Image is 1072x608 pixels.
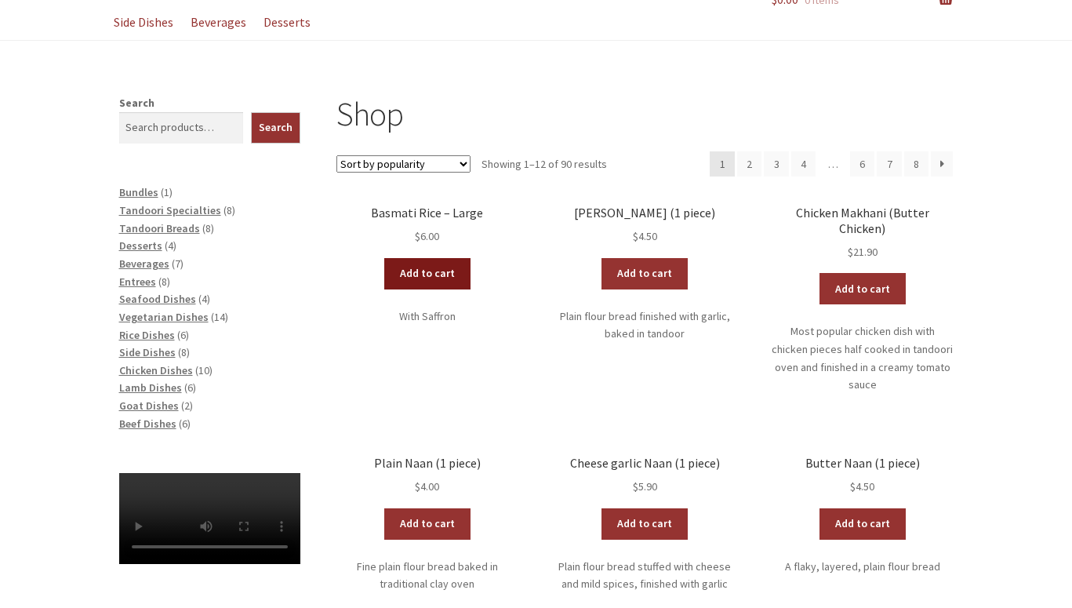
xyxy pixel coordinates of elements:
[931,151,953,177] a: →
[184,399,190,413] span: 2
[772,456,953,496] a: Butter Naan (1 piece) $4.50
[772,206,953,236] h2: Chicken Makhani (Butter Chicken)
[336,558,518,593] p: Fine plain flour bread baked in traditional clay oven
[850,479,874,493] bdi: 4.50
[336,206,518,246] a: Basmati Rice – Large $6.00
[119,292,196,306] a: Seafood Dishes
[819,273,906,304] a: Add to cart: “Chicken Makhani (Butter Chicken)”
[554,456,736,496] a: Cheese garlic Naan (1 piece) $5.90
[119,328,175,342] a: Rice Dishes
[251,112,300,144] button: Search
[848,245,853,259] span: $
[791,151,816,177] a: Page 4
[119,380,182,395] a: Lamb Dishes
[198,363,209,377] span: 10
[384,508,471,540] a: Add to cart: “Plain Naan (1 piece)”
[214,310,225,324] span: 14
[850,479,856,493] span: $
[119,203,221,217] a: Tandoori Specialties
[336,456,518,471] h2: Plain Naan (1 piece)
[181,345,187,359] span: 8
[119,185,158,199] a: Bundles
[710,151,735,177] span: Page 1
[119,399,179,413] a: Goat Dishes
[819,508,906,540] a: Add to cart: “Butter Naan (1 piece)”
[119,417,176,431] a: Beef Dishes
[119,238,162,253] a: Desserts
[107,5,181,40] a: Side Dishes
[554,206,736,220] h2: [PERSON_NAME] (1 piece)
[818,151,848,177] span: …
[772,322,953,394] p: Most popular chicken dish with chicken pieces half cooked in tandoori oven and finished in a crea...
[175,257,180,271] span: 7
[119,363,193,377] a: Chicken Dishes
[554,558,736,593] p: Plain flour bread stuffed with cheese and mild spices, finished with garlic
[554,308,736,343] p: Plain flour bread finished with garlic, baked in tandoor
[119,275,156,289] a: Entrees
[119,345,176,359] a: Side Dishes
[710,151,953,177] nav: Product Pagination
[384,258,471,289] a: Add to cart: “Basmati Rice - Large”
[554,206,736,246] a: [PERSON_NAME] (1 piece) $4.50
[764,151,789,177] a: Page 3
[633,479,638,493] span: $
[119,112,244,144] input: Search products…
[168,238,173,253] span: 4
[772,456,953,471] h2: Butter Naan (1 piece)
[772,558,953,576] p: A flaky, layered, plain flour bread
[187,380,193,395] span: 6
[336,206,518,220] h2: Basmati Rice – Large
[415,229,420,243] span: $
[633,479,657,493] bdi: 5.90
[336,155,471,173] select: Shop order
[205,221,211,235] span: 8
[119,310,209,324] a: Vegetarian Dishes
[227,203,232,217] span: 8
[601,508,688,540] a: Add to cart: “Cheese garlic Naan (1 piece)”
[850,151,875,177] a: Page 6
[633,229,657,243] bdi: 4.50
[601,258,688,289] a: Add to cart: “Garlic Naan (1 piece)”
[256,5,318,40] a: Desserts
[164,185,169,199] span: 1
[415,479,439,493] bdi: 4.00
[415,229,439,243] bdi: 6.00
[633,229,638,243] span: $
[336,456,518,496] a: Plain Naan (1 piece) $4.00
[119,221,200,235] a: Tandoori Breads
[904,151,929,177] a: Page 8
[336,308,518,326] p: With Saffron
[737,151,762,177] a: Page 2
[772,206,953,260] a: Chicken Makhani (Butter Chicken) $21.90
[336,94,953,134] h1: Shop
[877,151,902,177] a: Page 7
[415,479,420,493] span: $
[184,5,254,40] a: Beverages
[182,417,187,431] span: 6
[848,245,878,259] bdi: 21.90
[162,275,167,289] span: 8
[202,292,207,306] span: 4
[180,328,186,342] span: 6
[554,456,736,471] h2: Cheese garlic Naan (1 piece)
[481,151,607,177] p: Showing 1–12 of 90 results
[119,96,154,110] label: Search
[119,257,169,271] a: Beverages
